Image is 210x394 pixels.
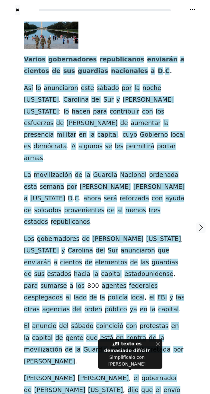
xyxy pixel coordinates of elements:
[101,341,153,368] div: Simplifícalo con [PERSON_NAME]
[74,294,87,302] span: lado
[60,259,82,267] span: cientos
[24,346,62,354] span: movilización
[120,195,149,203] span: reforzada
[24,235,34,243] span: Los
[59,323,68,331] span: del
[110,108,140,116] span: contribuir
[56,119,64,127] span: de
[100,334,114,343] span: está
[68,195,73,203] span: D
[89,131,95,139] span: la
[75,346,81,354] span: la
[24,218,48,226] span: estados
[78,67,108,75] span: guardias
[171,323,179,331] span: en
[156,108,165,116] span: los
[80,183,131,191] span: [PERSON_NAME]
[51,218,90,226] span: republicanos
[104,96,114,104] span: Sur
[115,143,123,151] span: les
[96,323,123,331] span: coincidió
[124,270,174,279] span: estadounidense
[34,171,72,179] span: movilización
[142,375,178,383] span: gobernador
[91,96,101,104] span: del
[170,67,172,75] span: .
[68,247,93,255] span: Carolina
[158,294,167,302] span: FBI
[97,131,118,139] span: capital
[57,131,77,139] span: militar
[158,306,179,314] span: capital
[63,67,75,75] span: sus
[75,171,82,179] span: de
[79,131,87,139] span: en
[32,323,57,331] span: anuncio
[24,358,75,366] span: [PERSON_NAME]
[87,282,99,290] span: 800
[163,119,169,127] span: la
[130,259,138,267] span: de
[71,323,94,331] span: sábado
[15,5,20,15] button: ✖
[176,294,185,302] span: las
[96,247,105,255] span: del
[134,375,139,383] span: el
[140,306,148,314] span: en
[156,341,160,348] button: Close
[37,235,80,243] span: gobernadores
[66,294,71,302] span: al
[170,294,173,302] span: y
[174,270,176,279] span: ,
[81,84,94,92] span: este
[75,358,77,366] span: .
[152,259,178,267] span: guardias
[92,235,143,243] span: [PERSON_NAME]
[76,282,85,290] span: los
[24,108,59,116] span: [US_STATE]
[129,282,158,290] span: federales
[151,67,155,75] span: a
[121,247,155,255] span: anunciaron
[129,375,131,383] span: ,
[126,143,154,151] span: permitirá
[179,306,181,314] span: .
[24,143,31,151] span: es
[104,195,117,203] span: será
[67,143,69,151] span: .
[93,108,107,116] span: para
[24,207,32,215] span: de
[24,155,43,163] span: armas
[130,306,137,314] span: ya
[66,334,83,343] span: gente
[120,171,147,179] span: Nacional
[85,171,91,179] span: la
[24,119,53,127] span: esfuerzos
[123,96,174,104] span: [PERSON_NAME]
[40,183,64,191] span: semana
[141,259,149,267] span: las
[61,247,65,255] span: y
[24,67,49,75] span: cientos
[52,67,61,75] span: de
[140,323,169,331] span: protestas
[150,294,155,302] span: el
[125,207,146,215] span: menos
[158,247,169,255] span: que
[97,84,119,92] span: sábado
[63,96,89,104] span: Carolina
[107,207,115,215] span: de
[74,270,91,279] span: hacia
[34,207,62,215] span: soldados
[145,294,147,302] span: ,
[146,235,181,243] span: [US_STATE]
[36,84,41,92] span: lo
[24,334,29,343] span: la
[72,306,82,314] span: del
[181,235,183,243] span: ,
[111,67,148,75] span: nacionales
[108,294,128,302] span: policía
[24,22,78,49] img: AP-National-Guard-DC-7c1b7f.jpg
[118,131,120,139] span: ,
